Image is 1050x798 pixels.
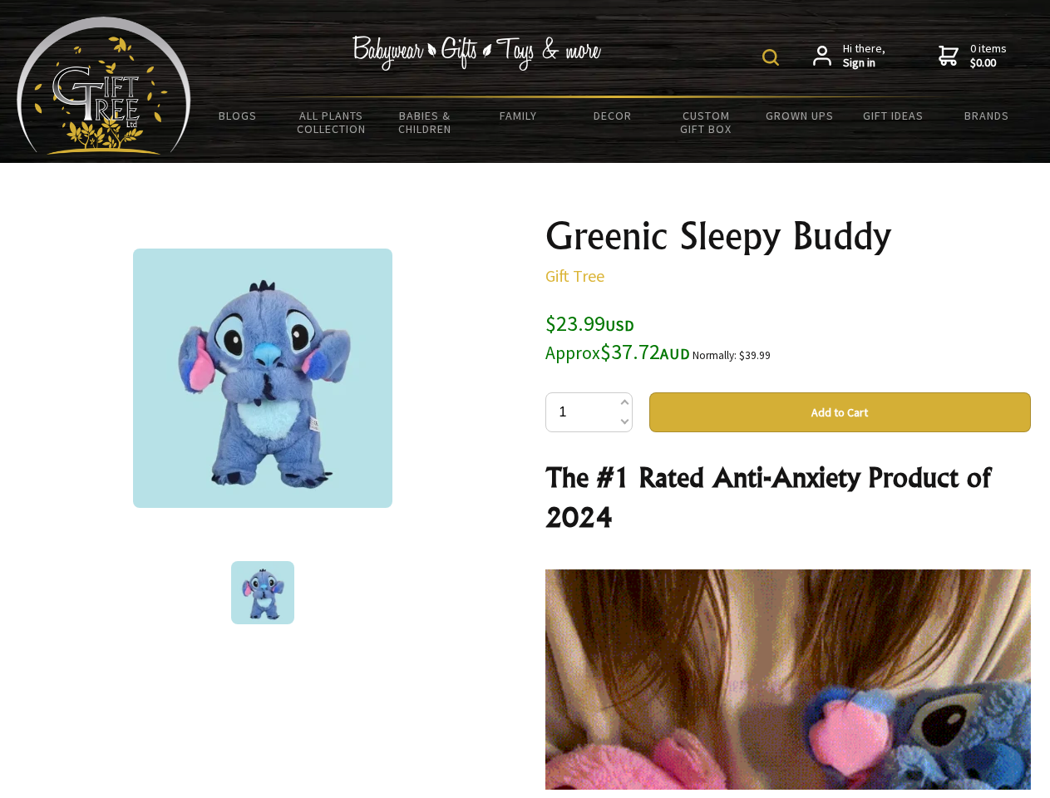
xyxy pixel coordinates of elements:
[970,56,1007,71] strong: $0.00
[693,348,771,362] small: Normally: $39.99
[545,309,690,365] span: $23.99 $37.72
[939,42,1007,71] a: 0 items$0.00
[191,98,285,133] a: BLOGS
[843,42,885,71] span: Hi there,
[940,98,1034,133] a: Brands
[565,98,659,133] a: Decor
[659,98,753,146] a: Custom Gift Box
[846,98,940,133] a: Gift Ideas
[352,36,602,71] img: Babywear - Gifts - Toys & more
[17,17,191,155] img: Babyware - Gifts - Toys and more...
[605,316,634,335] span: USD
[813,42,885,71] a: Hi there,Sign in
[285,98,379,146] a: All Plants Collection
[231,561,294,624] img: Greenic Sleepy Buddy
[378,98,472,146] a: Babies & Children
[545,265,604,286] a: Gift Tree
[843,56,885,71] strong: Sign in
[545,216,1031,256] h1: Greenic Sleepy Buddy
[545,461,990,534] strong: The #1 Rated Anti-Anxiety Product of 2024
[545,342,600,364] small: Approx
[649,392,1031,432] button: Add to Cart
[970,41,1007,71] span: 0 items
[752,98,846,133] a: Grown Ups
[660,344,690,363] span: AUD
[472,98,566,133] a: Family
[133,249,392,508] img: Greenic Sleepy Buddy
[762,49,779,66] img: product search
